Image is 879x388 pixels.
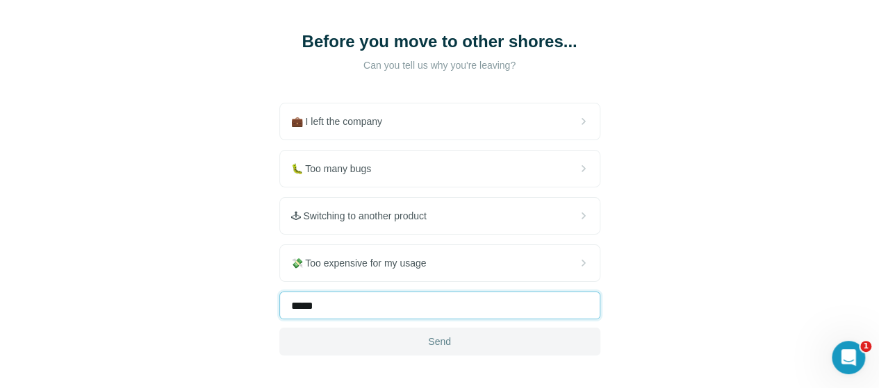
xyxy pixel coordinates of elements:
[291,256,438,270] span: 💸 Too expensive for my usage
[279,328,600,355] button: Send
[832,341,865,374] iframe: Intercom live chat
[291,209,438,223] span: 🕹 Switching to another product
[860,341,871,352] span: 1
[291,115,393,128] span: 💼 I left the company
[301,58,579,72] p: Can you tell us why you're leaving?
[301,31,579,53] h1: Before you move to other shores...
[428,335,451,348] span: Send
[291,162,383,176] span: 🐛 Too many bugs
